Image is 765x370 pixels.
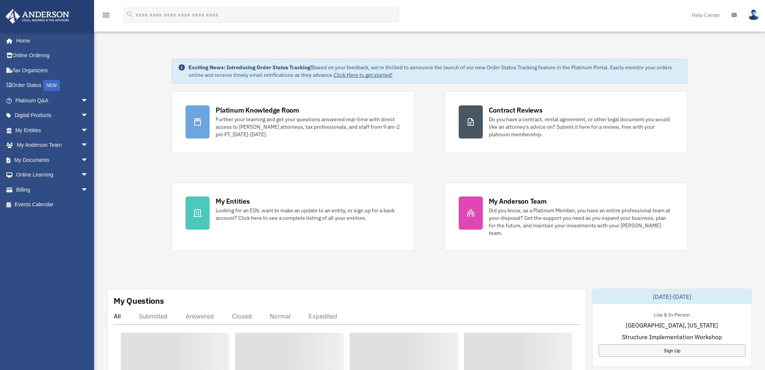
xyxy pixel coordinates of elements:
div: Do you have a contract, rental agreement, or other legal document you would like an attorney's ad... [489,116,674,138]
div: Answered [186,312,214,320]
span: arrow_drop_down [81,123,96,138]
span: [GEOGRAPHIC_DATA], [US_STATE] [626,321,718,330]
span: arrow_drop_down [81,93,96,108]
div: Did you know, as a Platinum Member, you have an entire professional team at your disposal? Get th... [489,207,674,237]
a: Platinum Knowledge Room Further your learning and get your questions answered real-time with dire... [172,91,414,152]
div: [DATE]-[DATE] [593,289,751,304]
div: Live & In-Person [648,310,696,318]
a: My Anderson Teamarrow_drop_down [5,138,100,153]
a: Online Ordering [5,48,100,63]
div: Normal [270,312,290,320]
span: arrow_drop_down [81,108,96,123]
span: arrow_drop_down [81,182,96,198]
div: Looking for an EIN, want to make an update to an entity, or sign up for a bank account? Click her... [216,207,400,222]
a: Contract Reviews Do you have a contract, rental agreement, or other legal document you would like... [445,91,687,152]
div: NEW [43,80,60,91]
a: My Entitiesarrow_drop_down [5,123,100,138]
a: Click Here to get started! [334,72,392,78]
span: Structure Implementation Workshop [622,332,722,341]
a: Online Learningarrow_drop_down [5,167,100,183]
div: Closed [232,312,252,320]
div: Further your learning and get your questions answered real-time with direct access to [PERSON_NAM... [216,116,400,138]
div: Submitted [139,312,167,320]
a: Tax Organizers [5,63,100,78]
a: Sign Up [599,344,745,357]
div: My Anderson Team [489,196,547,206]
div: My Entities [216,196,249,206]
a: Platinum Q&Aarrow_drop_down [5,93,100,108]
div: Platinum Knowledge Room [216,105,299,115]
i: menu [102,11,111,20]
span: arrow_drop_down [81,138,96,153]
div: Contract Reviews [489,105,543,115]
a: Home [5,33,96,48]
a: My Entities Looking for an EIN, want to make an update to an entity, or sign up for a bank accoun... [172,183,414,251]
div: Expedited [309,312,337,320]
a: My Anderson Team Did you know, as a Platinum Member, you have an entire professional team at your... [445,183,687,251]
span: arrow_drop_down [81,152,96,168]
div: Based on your feedback, we're thrilled to announce the launch of our new Order Status Tracking fe... [189,64,681,79]
a: menu [102,13,111,20]
div: My Questions [114,295,164,306]
img: Anderson Advisors Platinum Portal [3,9,71,24]
span: arrow_drop_down [81,167,96,183]
img: User Pic [748,9,759,20]
div: All [114,312,121,320]
i: search [126,10,134,18]
a: Billingarrow_drop_down [5,182,100,197]
a: My Documentsarrow_drop_down [5,152,100,167]
a: Order StatusNEW [5,78,100,93]
strong: Exciting News: Introducing Order Status Tracking! [189,64,312,71]
a: Events Calendar [5,197,100,212]
a: Digital Productsarrow_drop_down [5,108,100,123]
